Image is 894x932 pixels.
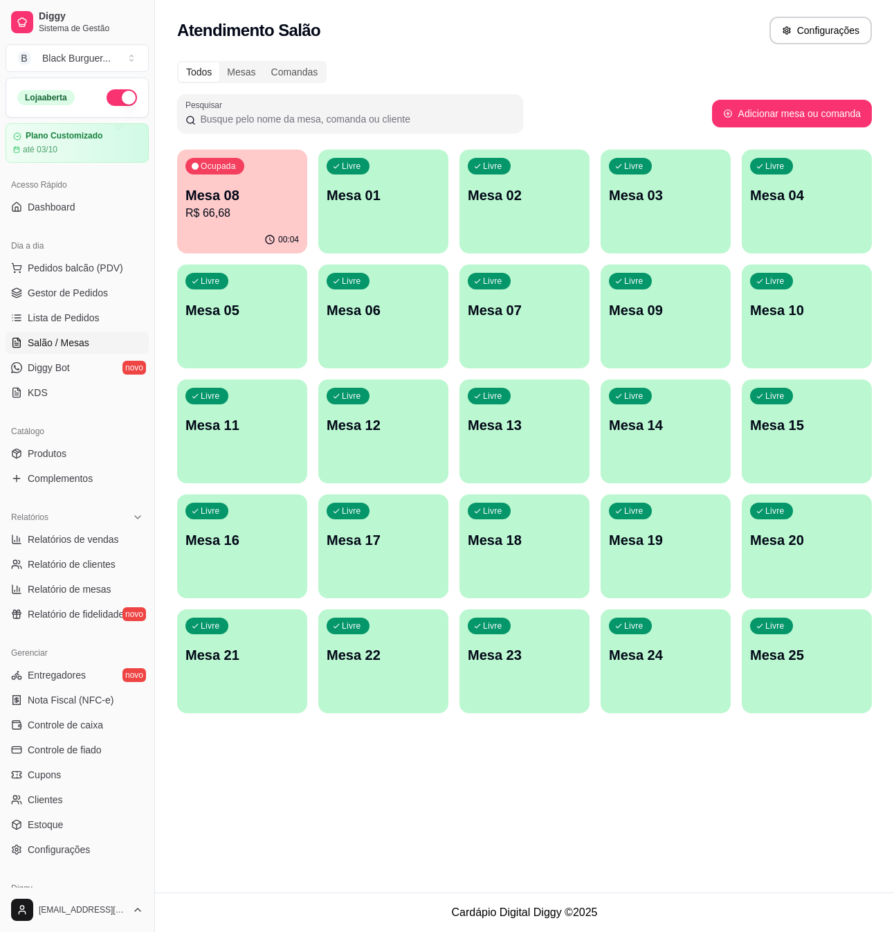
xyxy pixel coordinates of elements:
[6,893,149,926] button: [EMAIL_ADDRESS][DOMAIN_NAME]
[6,307,149,329] a: Lista de Pedidos
[28,286,108,300] span: Gestor de Pedidos
[28,818,63,832] span: Estoque
[6,196,149,218] a: Dashboard
[17,51,31,65] span: B
[201,161,236,172] p: Ocupada
[28,447,66,460] span: Produtos
[177,379,307,483] button: LivreMesa 11
[624,391,644,402] p: Livre
[468,186,581,205] p: Mesa 02
[6,739,149,761] a: Controle de fiado
[28,843,90,857] span: Configurações
[609,301,722,320] p: Mesa 09
[6,174,149,196] div: Acesso Rápido
[107,89,137,106] button: Alterar Status
[185,530,299,550] p: Mesa 16
[468,645,581,665] p: Mesa 23
[327,415,440,435] p: Mesa 12
[177,265,307,368] button: LivreMesa 05
[201,620,220,631] p: Livre
[6,528,149,550] a: Relatórios de vendas
[6,764,149,786] a: Cupons
[765,505,785,517] p: Livre
[750,415,864,435] p: Mesa 15
[177,609,307,713] button: LivreMesa 21
[609,645,722,665] p: Mesa 24
[601,150,731,253] button: LivreMesa 03
[765,161,785,172] p: Livre
[318,379,448,483] button: LivreMesa 12
[750,301,864,320] p: Mesa 10
[6,123,149,163] a: Plano Customizadoaté 03/10
[185,186,299,205] p: Mesa 08
[23,144,57,155] article: até 03/10
[6,235,149,257] div: Dia a dia
[459,494,590,598] button: LivreMesa 18
[28,336,89,350] span: Salão / Mesas
[28,668,86,682] span: Entregadores
[342,161,361,172] p: Livre
[28,261,123,275] span: Pedidos balcão (PDV)
[26,131,102,141] article: Plano Customizado
[459,379,590,483] button: LivreMesa 13
[185,645,299,665] p: Mesa 21
[6,664,149,686] a: Entregadoresnovo
[196,112,515,126] input: Pesquisar
[6,332,149,354] a: Salão / Mesas
[39,23,143,34] span: Sistema de Gestão
[459,265,590,368] button: LivreMesa 07
[39,904,127,915] span: [EMAIL_ADDRESS][DOMAIN_NAME]
[219,62,263,82] div: Mesas
[6,6,149,39] a: DiggySistema de Gestão
[42,51,111,65] div: Black Burguer ...
[28,361,70,375] span: Diggy Bot
[483,391,502,402] p: Livre
[28,557,116,571] span: Relatório de clientes
[318,150,448,253] button: LivreMesa 01
[28,718,103,732] span: Controle de caixa
[742,379,872,483] button: LivreMesa 15
[28,386,48,400] span: KDS
[185,415,299,435] p: Mesa 11
[624,620,644,631] p: Livre
[155,893,894,932] footer: Cardápio Digital Diggy © 2025
[6,578,149,600] a: Relatório de mesas
[468,415,581,435] p: Mesa 13
[750,645,864,665] p: Mesa 25
[185,301,299,320] p: Mesa 05
[6,553,149,575] a: Relatório de clientes
[483,620,502,631] p: Livre
[468,301,581,320] p: Mesa 07
[624,276,644,287] p: Livre
[327,186,440,205] p: Mesa 01
[483,161,502,172] p: Livre
[6,814,149,836] a: Estoque
[765,276,785,287] p: Livre
[6,257,149,279] button: Pedidos balcão (PDV)
[765,620,785,631] p: Livre
[28,693,113,707] span: Nota Fiscal (NFC-e)
[185,205,299,222] p: R$ 66,68
[6,714,149,736] a: Controle de caixa
[624,505,644,517] p: Livre
[6,689,149,711] a: Nota Fiscal (NFC-e)
[742,494,872,598] button: LivreMesa 20
[201,505,220,517] p: Livre
[28,743,102,757] span: Controle de fiado
[28,768,61,782] span: Cupons
[483,276,502,287] p: Livre
[28,311,100,325] span: Lista de Pedidos
[609,186,722,205] p: Mesa 03
[742,150,872,253] button: LivreMesa 04
[601,609,731,713] button: LivreMesa 24
[201,276,220,287] p: Livre
[327,301,440,320] p: Mesa 06
[318,265,448,368] button: LivreMesa 06
[6,877,149,899] div: Diggy
[179,62,219,82] div: Todos
[318,494,448,598] button: LivreMesa 17
[750,186,864,205] p: Mesa 04
[177,150,307,253] button: OcupadaMesa 08R$ 66,6800:04
[6,44,149,72] button: Select a team
[28,582,111,596] span: Relatório de mesas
